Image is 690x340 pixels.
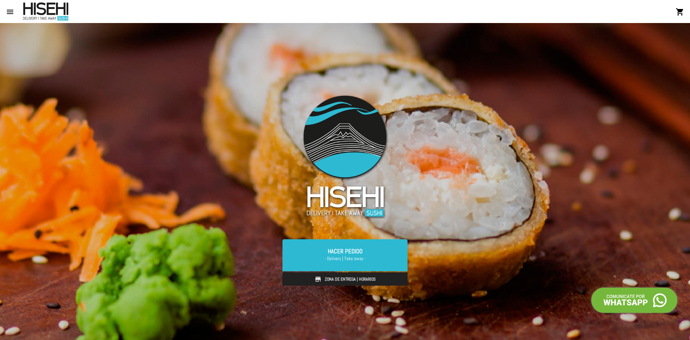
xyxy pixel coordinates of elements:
img: logo-slider3.png [296,88,394,225]
mat-icon: menu [6,8,14,16]
span: - Delivery | Take away - [291,255,399,262]
a: Hacer Pedido [282,239,408,271]
img: store.svg [314,276,322,283]
mat-icon: shopping_cart [676,8,684,16]
img: call-whatsapp.png [589,286,679,315]
a: Zona de Entrega | Horarios [282,272,408,286]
